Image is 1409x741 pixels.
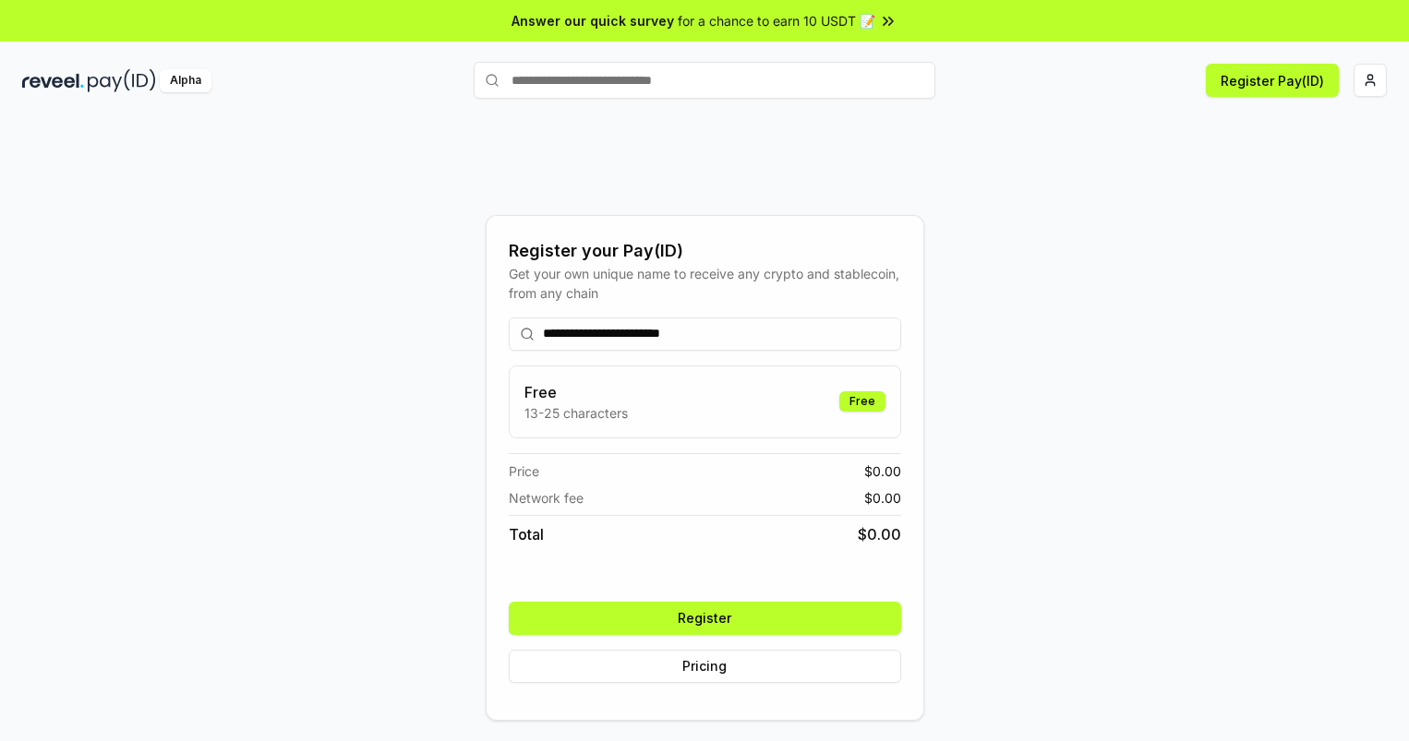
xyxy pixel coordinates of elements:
[509,523,544,545] span: Total
[512,11,674,30] span: Answer our quick survey
[509,461,539,481] span: Price
[524,403,628,423] p: 13-25 characters
[509,488,584,508] span: Network fee
[864,461,901,481] span: $ 0.00
[88,69,156,92] img: pay_id
[509,238,901,264] div: Register your Pay(ID)
[858,523,901,545] span: $ 0.00
[22,69,84,92] img: reveel_dark
[839,391,885,412] div: Free
[864,488,901,508] span: $ 0.00
[524,381,628,403] h3: Free
[509,650,901,683] button: Pricing
[160,69,211,92] div: Alpha
[1206,64,1339,97] button: Register Pay(ID)
[509,602,901,635] button: Register
[509,264,901,303] div: Get your own unique name to receive any crypto and stablecoin, from any chain
[678,11,875,30] span: for a chance to earn 10 USDT 📝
